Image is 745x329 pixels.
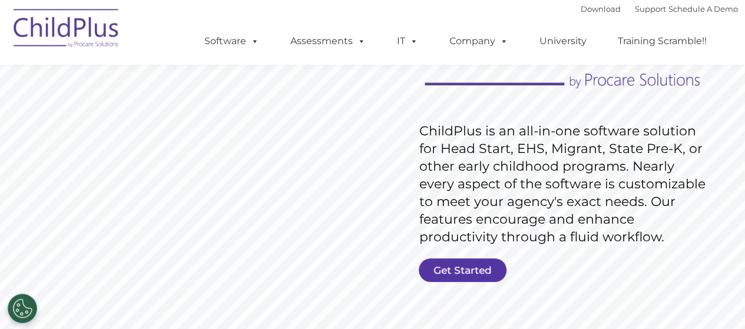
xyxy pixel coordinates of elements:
font: | [581,4,738,14]
a: Software [193,29,271,53]
rs-layer: ChildPlus is an all-in-one software solution for Head Start, EHS, Migrant, State Pre-K, or other ... [419,122,711,246]
a: Assessments [279,29,378,53]
a: Company [438,29,520,53]
a: IT [385,29,430,53]
a: Get Started [419,258,506,282]
a: University [528,29,598,53]
a: Schedule A Demo [668,4,738,14]
button: Cookies Settings [8,294,37,323]
img: ChildPlus by Procare Solutions [8,1,125,59]
a: Training Scramble!! [606,29,718,53]
a: Support [635,4,666,14]
a: Download [581,4,621,14]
